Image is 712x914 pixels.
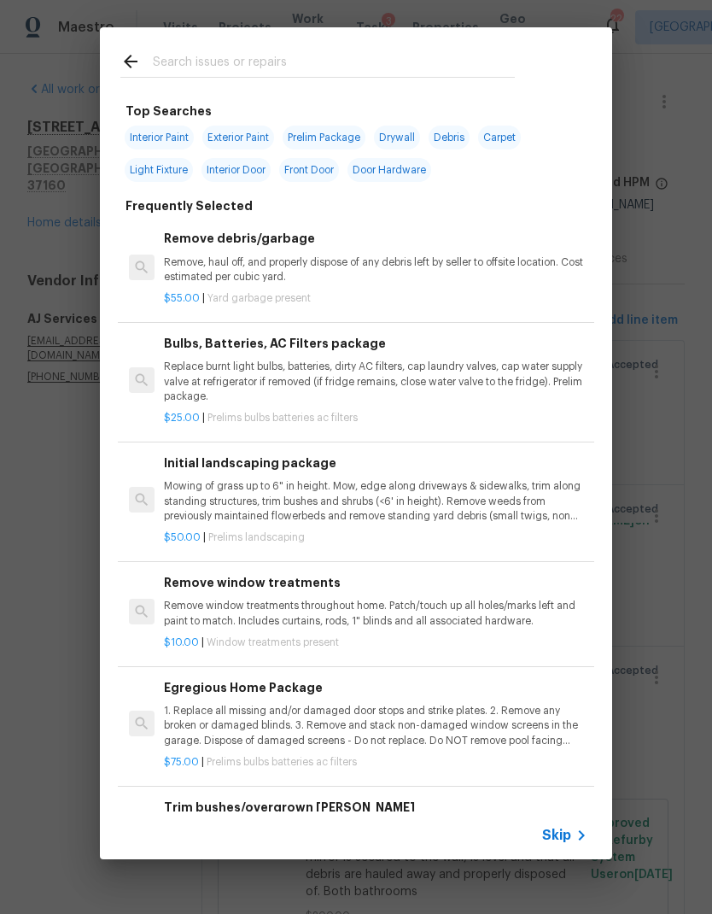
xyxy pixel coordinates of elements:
p: 1. Replace all missing and/or damaged door stops and strike plates. 2. Remove any broken or damag... [164,704,587,747]
h6: Initial landscaping package [164,454,587,472]
span: Yard garbage present [207,293,311,303]
span: Prelims bulbs batteries ac filters [207,413,358,423]
span: Debris [429,126,470,149]
span: Carpet [478,126,521,149]
h6: Egregious Home Package [164,678,587,697]
input: Search issues or repairs [153,51,515,77]
span: Light Fixture [125,158,193,182]
span: $25.00 [164,413,200,423]
span: Skip [542,827,571,844]
p: | [164,636,587,650]
p: | [164,411,587,425]
p: Remove, haul off, and properly dispose of any debris left by seller to offsite location. Cost est... [164,255,587,284]
span: Drywall [374,126,420,149]
h6: Top Searches [125,102,212,120]
p: Mowing of grass up to 6" in height. Mow, edge along driveways & sidewalks, trim along standing st... [164,479,587,523]
p: Replace burnt light bulbs, batteries, dirty AC filters, cap laundry valves, cap water supply valv... [164,360,587,403]
span: Prelims bulbs batteries ac filters [207,757,357,767]
p: | [164,530,587,545]
span: Front Door [279,158,339,182]
span: Door Hardware [347,158,431,182]
span: Prelim Package [283,126,365,149]
h6: Frequently Selected [125,196,253,215]
span: $75.00 [164,757,199,767]
p: | [164,291,587,306]
span: Window treatments present [207,637,339,647]
h6: Remove window treatments [164,573,587,592]
span: $10.00 [164,637,199,647]
h6: Trim bushes/overgrown [PERSON_NAME] [164,798,587,817]
span: Exterior Paint [202,126,274,149]
span: Prelims landscaping [208,532,305,542]
span: Interior Door [201,158,271,182]
span: Interior Paint [125,126,194,149]
p: | [164,755,587,770]
span: $50.00 [164,532,201,542]
h6: Bulbs, Batteries, AC Filters package [164,334,587,353]
h6: Remove debris/garbage [164,229,587,248]
span: $55.00 [164,293,200,303]
p: Remove window treatments throughout home. Patch/touch up all holes/marks left and paint to match.... [164,599,587,628]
